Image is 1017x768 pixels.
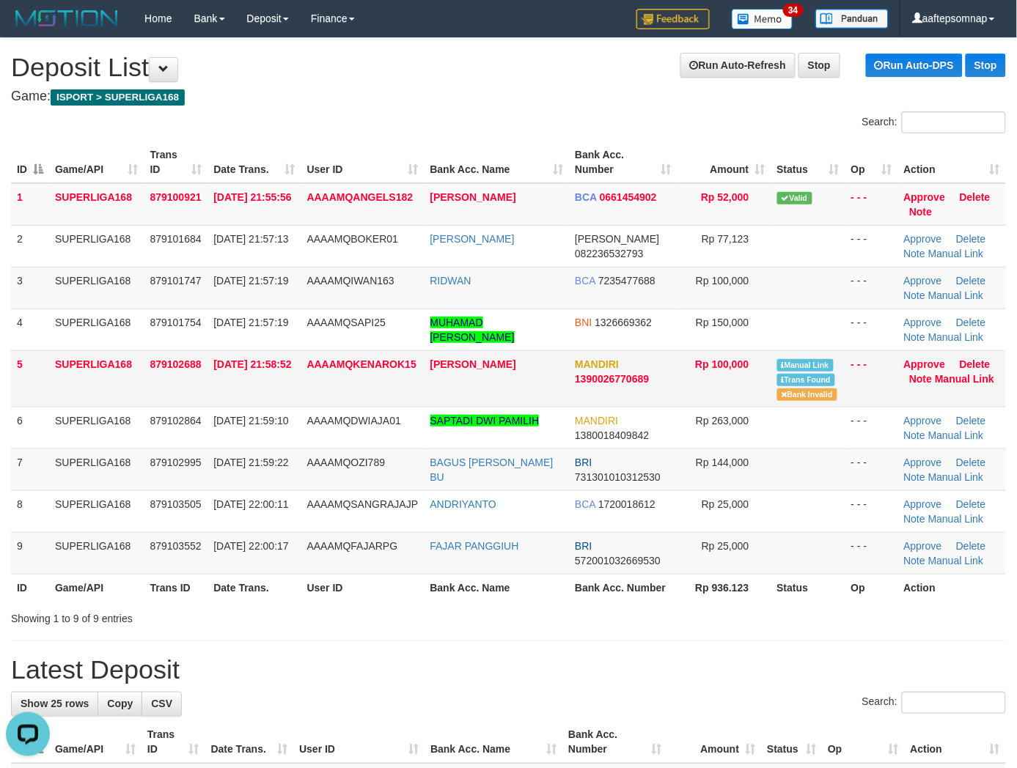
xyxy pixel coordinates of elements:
span: Copy 572001032669530 to clipboard [575,555,661,566]
span: Rp 52,000 [701,191,749,203]
span: 879101747 [150,275,202,287]
th: Op: activate to sort column ascending [845,141,898,183]
a: Delete [956,457,985,468]
a: Delete [956,317,985,328]
td: 2 [11,225,49,267]
a: CSV [142,692,182,717]
th: Amount: activate to sort column ascending [667,722,761,764]
a: Manual Link [928,429,984,441]
th: Action: activate to sort column ascending [898,141,1006,183]
th: Trans ID: activate to sort column ascending [142,722,205,764]
a: Note [909,373,932,385]
td: SUPERLIGA168 [49,267,144,309]
a: Note [904,513,926,525]
a: Approve [904,415,942,427]
span: 879101754 [150,317,202,328]
th: Game/API: activate to sort column ascending [49,141,144,183]
span: 34 [783,4,803,17]
a: BAGUS [PERSON_NAME] BU [430,457,554,483]
a: Approve [904,358,946,370]
a: Manual Link [928,513,984,525]
th: Status: activate to sort column ascending [771,141,845,183]
input: Search: [902,692,1006,714]
span: Similar transaction found [777,374,836,386]
span: Copy 731301010312530 to clipboard [575,471,661,483]
a: Delete [956,540,985,552]
td: SUPERLIGA168 [49,490,144,532]
th: Game/API [49,574,144,601]
a: Manual Link [928,471,984,483]
td: SUPERLIGA168 [49,225,144,267]
th: Bank Acc. Name: activate to sort column ascending [425,722,562,764]
span: Copy 082236532793 to clipboard [575,248,643,259]
a: Approve [904,457,942,468]
span: AAAAMQKENAROK15 [307,358,416,370]
span: [DATE] 21:59:10 [213,415,288,427]
span: AAAAMQBOKER01 [307,233,399,245]
th: Rp 936.123 [678,574,771,601]
img: Feedback.jpg [636,9,710,29]
span: BRI [575,540,592,552]
span: 879101684 [150,233,202,245]
a: Stop [798,53,840,78]
span: Copy 0661454902 to clipboard [600,191,657,203]
a: Note [904,289,926,301]
span: Rp 263,000 [696,415,749,427]
td: - - - [845,490,898,532]
span: AAAAMQSANGRAJAJP [307,498,419,510]
a: Manual Link [928,555,984,566]
th: Game/API: activate to sort column ascending [49,722,142,764]
a: Note [904,248,926,259]
div: Showing 1 to 9 of 9 entries [11,605,413,626]
th: Op: activate to sort column ascending [822,722,904,764]
span: [DATE] 21:58:52 [213,358,291,370]
th: User ID: activate to sort column ascending [293,722,425,764]
a: Note [904,555,926,566]
span: Rp 77,123 [702,233,749,245]
span: 879103552 [150,540,202,552]
td: SUPERLIGA168 [49,532,144,574]
span: [PERSON_NAME] [575,233,659,245]
span: BRI [575,457,592,468]
a: Approve [904,275,942,287]
td: - - - [845,350,898,407]
span: Bank is not match [777,388,837,401]
span: Copy [107,698,133,710]
td: SUPERLIGA168 [49,183,144,226]
td: 3 [11,267,49,309]
span: CSV [151,698,172,710]
span: MANDIRI [575,415,618,427]
th: Action [898,574,1006,601]
input: Search: [902,111,1006,133]
th: Status [771,574,845,601]
h4: Game: [11,89,1006,104]
th: Bank Acc. Number [569,574,678,601]
span: BNI [575,317,592,328]
th: Trans ID: activate to sort column ascending [144,141,208,183]
span: Copy 1380018409842 to clipboard [575,429,649,441]
button: Open LiveChat chat widget [6,6,50,50]
th: Bank Acc. Number: activate to sort column ascending [562,722,667,764]
td: SUPERLIGA168 [49,309,144,350]
a: [PERSON_NAME] [430,233,515,245]
a: [PERSON_NAME] [430,358,516,370]
span: Rp 150,000 [696,317,749,328]
td: 8 [11,490,49,532]
a: Delete [956,233,985,245]
a: Delete [956,275,985,287]
span: AAAAMQIWAN163 [307,275,394,287]
span: [DATE] 21:57:13 [213,233,288,245]
td: - - - [845,225,898,267]
th: Date Trans.: activate to sort column ascending [205,722,294,764]
td: - - - [845,407,898,448]
th: User ID [301,574,425,601]
span: MANDIRI [575,358,619,370]
a: Note [904,471,926,483]
td: 1 [11,183,49,226]
th: Bank Acc. Name: activate to sort column ascending [425,141,570,183]
a: Show 25 rows [11,692,98,717]
span: 879102995 [150,457,202,468]
td: 5 [11,350,49,407]
th: Status: activate to sort column ascending [761,722,822,764]
span: Rp 144,000 [696,457,749,468]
